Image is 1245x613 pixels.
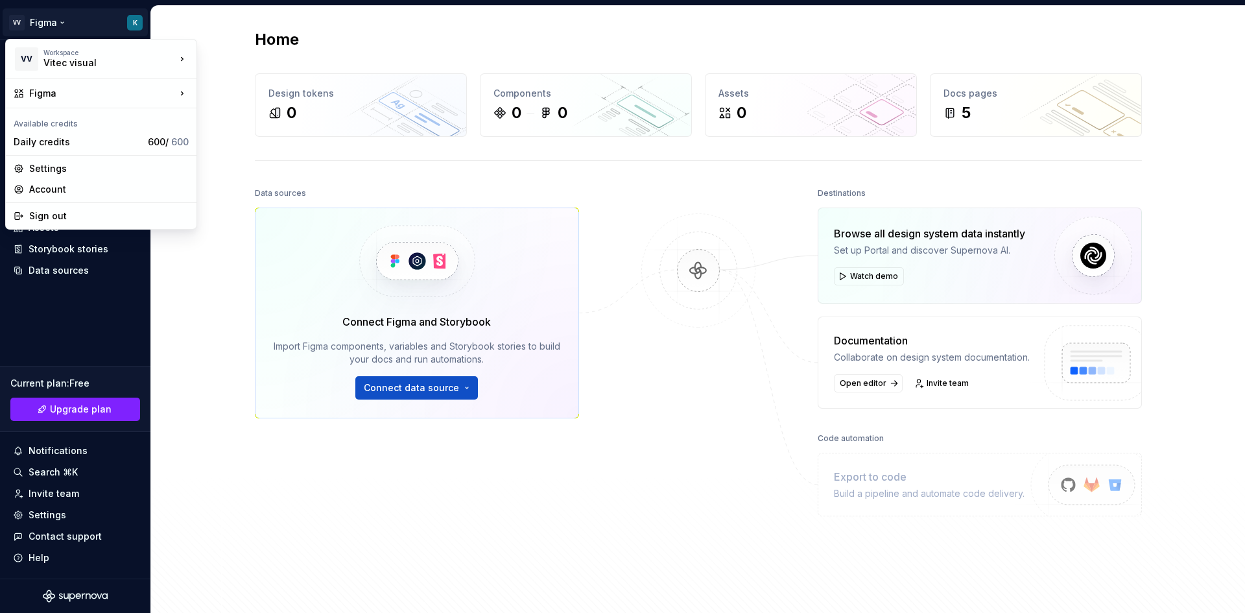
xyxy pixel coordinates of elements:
div: Workspace [43,49,176,56]
div: VV [15,47,38,71]
div: Sign out [29,210,189,222]
span: 600 [171,136,189,147]
span: 600 / [148,136,189,147]
div: Daily credits [14,136,143,149]
div: Available credits [8,111,194,132]
div: Figma [29,87,176,100]
div: Account [29,183,189,196]
div: Vitec visual [43,56,154,69]
div: Settings [29,162,189,175]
